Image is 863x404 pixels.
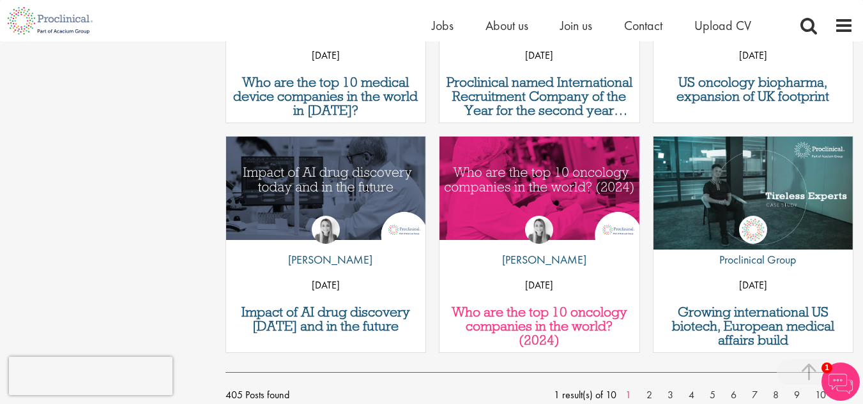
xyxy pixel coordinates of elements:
[446,305,632,347] a: Who are the top 10 oncology companies in the world? (2024)
[710,216,796,276] a: Proclinical Group Proclinical Group
[660,75,846,103] a: US oncology biopharma, expansion of UK footprint
[606,388,616,401] span: 10
[554,388,560,401] span: 1
[653,276,853,295] p: [DATE]
[312,216,340,244] img: Hannah Burke
[739,216,767,244] img: Proclinical Group
[226,276,425,295] p: [DATE]
[745,387,764,403] a: 7
[439,137,639,250] a: Link to a post
[439,46,639,65] p: [DATE]
[9,357,172,395] iframe: reCAPTCHA
[821,363,860,401] img: Chatbot
[821,363,832,373] span: 1
[493,216,586,276] a: Hannah Burke [PERSON_NAME]
[446,75,632,117] a: Proclinical named International Recruitment Company of the Year for the second year running
[562,388,603,401] span: result(s) of
[624,17,662,34] a: Contact
[660,305,846,347] a: Growing international US biotech, European medical affairs build
[226,46,425,65] p: [DATE]
[710,250,796,269] p: Proclinical Group
[661,387,680,403] a: 3
[233,305,419,333] a: Impact of AI drug discovery [DATE] and in the future
[619,387,638,403] a: 1
[682,387,701,403] a: 4
[485,17,528,34] a: About us
[788,387,806,403] a: 9
[525,216,553,244] img: Hannah Burke
[439,276,639,295] p: [DATE]
[279,216,372,276] a: Hannah Burke [PERSON_NAME]
[279,250,372,269] p: [PERSON_NAME]
[653,46,853,65] p: [DATE]
[493,250,586,269] p: [PERSON_NAME]
[694,17,751,34] a: Upload CV
[640,387,659,403] a: 2
[724,387,743,403] a: 6
[226,137,425,240] img: AI in drug discovery
[767,387,785,403] a: 8
[560,17,592,34] a: Join us
[703,387,722,403] a: 5
[432,17,454,34] a: Jobs
[226,137,425,250] a: Link to a post
[809,387,832,403] a: 10
[233,75,419,117] a: Who are the top 10 medical device companies in the world in [DATE]?
[653,137,853,250] a: Link to a post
